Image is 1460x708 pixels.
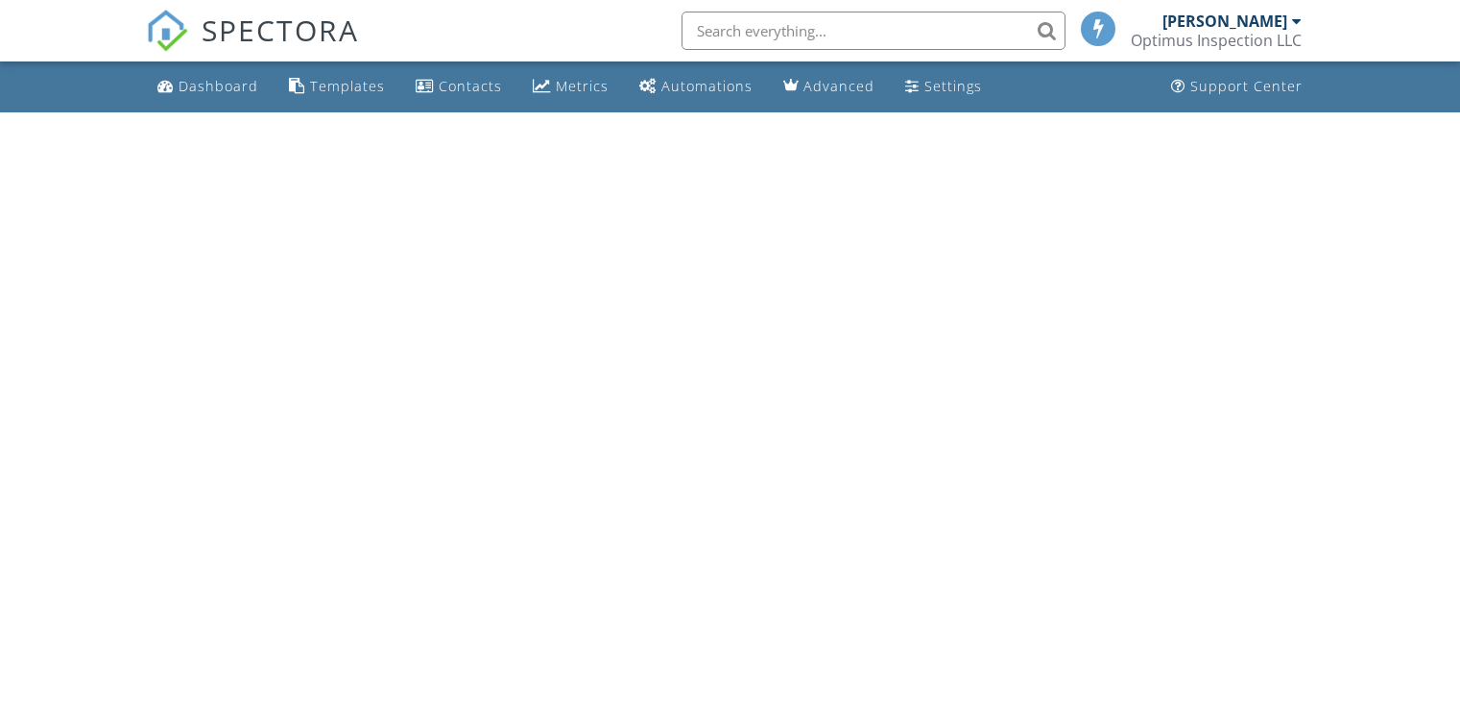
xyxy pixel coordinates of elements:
[150,69,266,105] a: Dashboard
[1190,77,1303,95] div: Support Center
[1131,31,1302,50] div: Optimus Inspection LLC
[310,77,385,95] div: Templates
[179,77,258,95] div: Dashboard
[924,77,982,95] div: Settings
[146,26,359,66] a: SPECTORA
[525,69,616,105] a: Metrics
[898,69,990,105] a: Settings
[632,69,760,105] a: Automations (Basic)
[408,69,510,105] a: Contacts
[202,10,359,50] span: SPECTORA
[661,77,753,95] div: Automations
[682,12,1065,50] input: Search everything...
[281,69,393,105] a: Templates
[1162,12,1287,31] div: [PERSON_NAME]
[146,10,188,52] img: The Best Home Inspection Software - Spectora
[1163,69,1310,105] a: Support Center
[803,77,874,95] div: Advanced
[556,77,609,95] div: Metrics
[439,77,502,95] div: Contacts
[776,69,882,105] a: Advanced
